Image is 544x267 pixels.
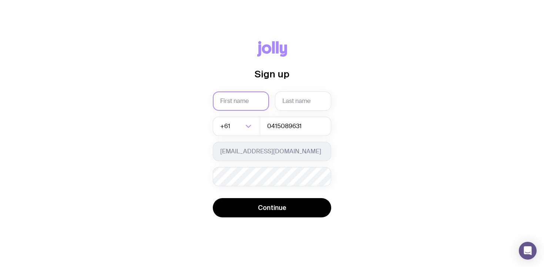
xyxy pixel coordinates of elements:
[232,117,243,136] input: Search for option
[213,117,260,136] div: Search for option
[258,203,286,212] span: Continue
[519,242,537,260] div: Open Intercom Messenger
[255,69,289,79] span: Sign up
[213,91,269,111] input: First name
[275,91,331,111] input: Last name
[213,142,331,161] input: you@email.com
[260,117,331,136] input: 0400123456
[213,198,331,217] button: Continue
[220,117,232,136] span: +61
